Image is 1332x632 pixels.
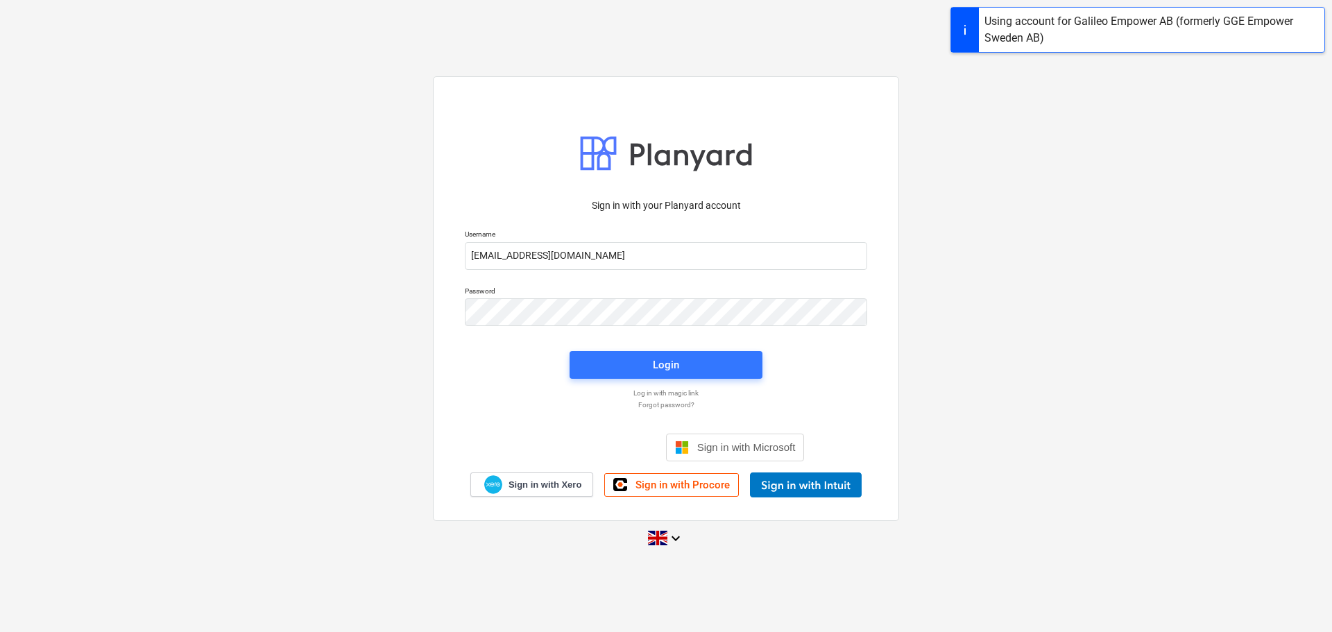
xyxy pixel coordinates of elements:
[465,230,867,241] p: Username
[521,432,662,463] iframe: Sign in with Google Button
[465,242,867,270] input: Username
[465,287,867,298] p: Password
[635,479,730,491] span: Sign in with Procore
[470,472,594,497] a: Sign in with Xero
[458,400,874,409] a: Forgot password?
[653,356,679,374] div: Login
[509,479,581,491] span: Sign in with Xero
[667,530,684,547] i: keyboard_arrow_down
[697,441,796,453] span: Sign in with Microsoft
[458,388,874,398] a: Log in with magic link
[984,13,1319,46] div: Using account for Galileo Empower AB (formerly GGE Empower Sweden AB)
[484,475,502,494] img: Xero logo
[570,351,762,379] button: Login
[465,198,867,213] p: Sign in with your Planyard account
[604,473,739,497] a: Sign in with Procore
[675,441,689,454] img: Microsoft logo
